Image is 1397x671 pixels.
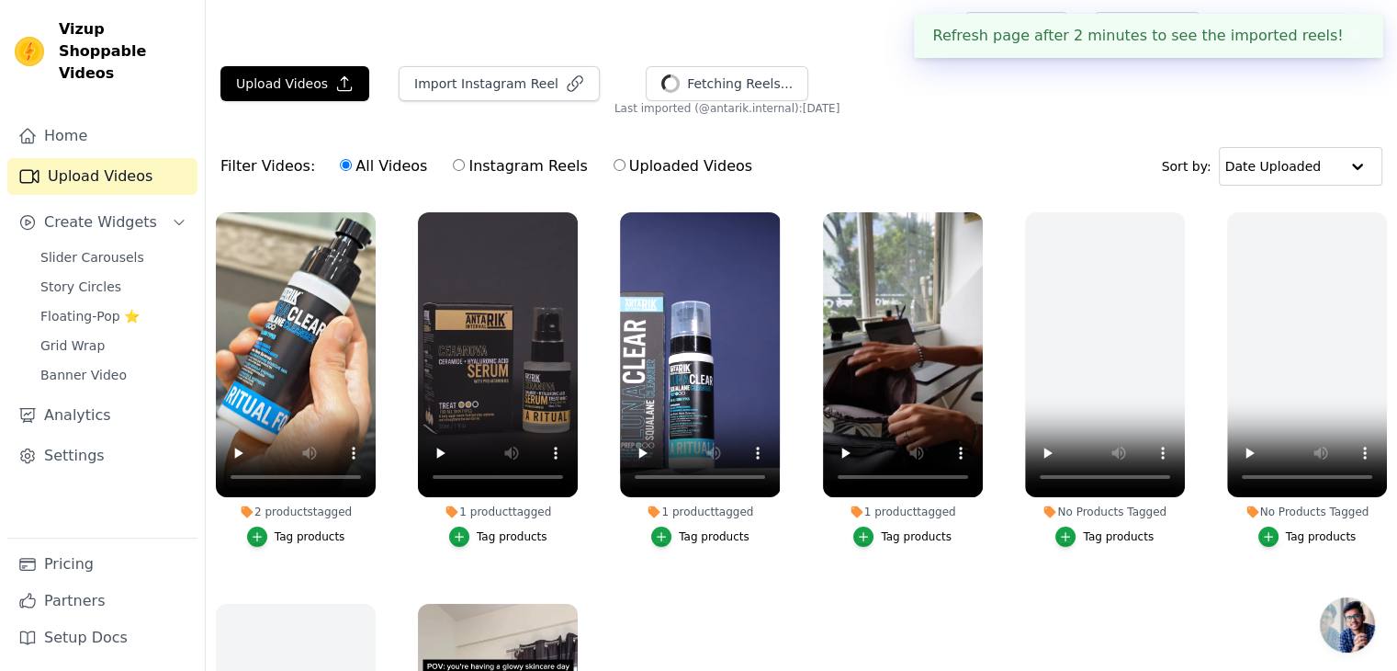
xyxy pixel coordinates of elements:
[1094,12,1200,47] a: Book Demo
[651,527,749,547] button: Tag products
[29,274,197,300] a: Story Circles
[1025,505,1185,519] div: No Products Tagged
[40,366,127,384] span: Banner Video
[15,37,44,66] img: Vizup
[7,158,197,195] a: Upload Videos
[679,529,749,544] div: Tag products
[453,159,465,171] input: Instagram Reels
[275,529,345,544] div: Tag products
[1258,527,1357,547] button: Tag products
[452,154,588,178] label: Instagram Reels
[449,527,547,547] button: Tag products
[29,333,197,358] a: Grid Wrap
[964,12,1068,47] a: Help Setup
[477,529,547,544] div: Tag products
[40,307,140,325] span: Floating-Pop ⭐
[853,527,952,547] button: Tag products
[247,527,345,547] button: Tag products
[29,245,197,270] a: Slider Carousels
[614,101,839,116] span: Last imported (@ antarik.internal ): [DATE]
[881,529,952,544] div: Tag products
[7,546,197,583] a: Pricing
[340,159,352,171] input: All Videos
[40,278,121,296] span: Story Circles
[1215,13,1382,46] button: A ANTARIK INTERNAL
[1286,529,1357,544] div: Tag products
[1344,25,1365,47] button: Close
[40,248,144,267] span: Slider Carousels
[1055,527,1154,547] button: Tag products
[613,154,753,178] label: Uploaded Videos
[220,145,762,188] div: Filter Videos:
[823,505,983,519] div: 1 product tagged
[1162,147,1383,186] div: Sort by:
[7,583,197,620] a: Partners
[7,438,197,474] a: Settings
[7,118,197,154] a: Home
[646,66,808,101] button: Fetching Reels...
[1083,529,1154,544] div: Tag products
[914,14,1383,58] div: Refresh page after 2 minutes to see the imported reels!
[29,303,197,329] a: Floating-Pop ⭐
[29,362,197,388] a: Banner Video
[59,18,190,85] span: Vizup Shoppable Videos
[7,397,197,434] a: Analytics
[216,505,376,519] div: 2 products tagged
[1227,505,1387,519] div: No Products Tagged
[418,505,578,519] div: 1 product tagged
[399,66,600,101] button: Import Instagram Reel
[7,204,197,241] button: Create Widgets
[44,211,157,233] span: Create Widgets
[620,505,780,519] div: 1 product tagged
[1320,597,1375,653] div: Open chat
[614,159,625,171] input: Uploaded Videos
[7,620,197,656] a: Setup Docs
[339,154,428,178] label: All Videos
[220,66,369,101] button: Upload Videos
[40,336,105,355] span: Grid Wrap
[1245,13,1382,46] p: ANTARIK INTERNAL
